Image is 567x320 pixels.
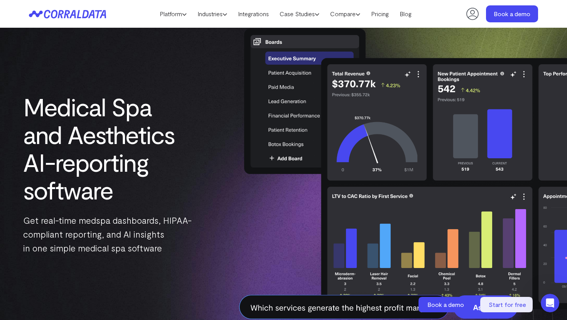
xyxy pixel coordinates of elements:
[489,301,526,308] span: Start for free
[541,294,559,312] iframe: Intercom live chat
[418,297,472,312] a: Book a demo
[480,297,534,312] a: Start for free
[23,93,192,204] h1: Medical Spa and Aesthetics AI-reporting software
[325,8,366,20] a: Compare
[154,8,192,20] a: Platform
[486,5,538,22] a: Book a demo
[427,301,464,308] span: Book a demo
[366,8,394,20] a: Pricing
[233,8,274,20] a: Integrations
[274,8,325,20] a: Case Studies
[23,213,192,255] p: Get real-time medspa dashboards, HIPAA-compliant reporting, and AI insights in one simple medical...
[394,8,417,20] a: Blog
[192,8,233,20] a: Industries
